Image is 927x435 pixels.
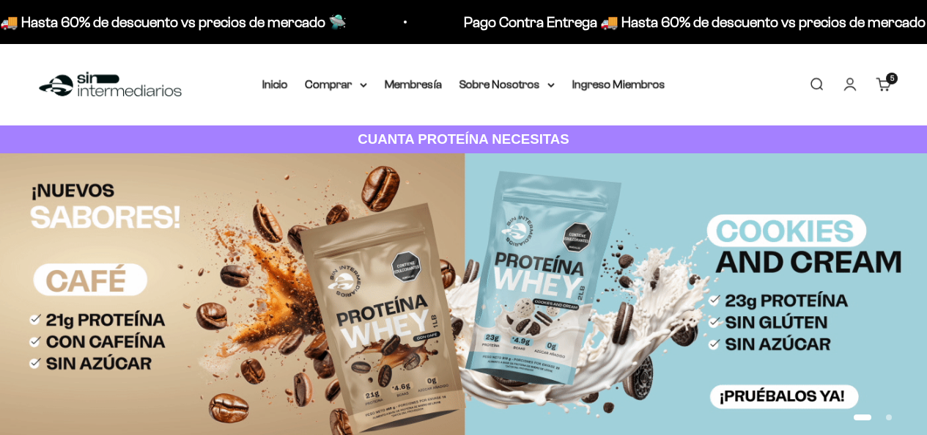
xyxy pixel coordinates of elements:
strong: CUANTA PROTEÍNA NECESITAS [358,131,569,147]
span: 5 [890,75,894,82]
summary: Comprar [306,75,367,94]
a: Membresía [385,78,442,90]
a: Inicio [262,78,288,90]
summary: Sobre Nosotros [459,75,555,94]
a: Ingreso Miembros [572,78,665,90]
p: Pago Contra Entrega 🚚 Hasta 60% de descuento vs precios de mercado 🛸 [390,10,873,34]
